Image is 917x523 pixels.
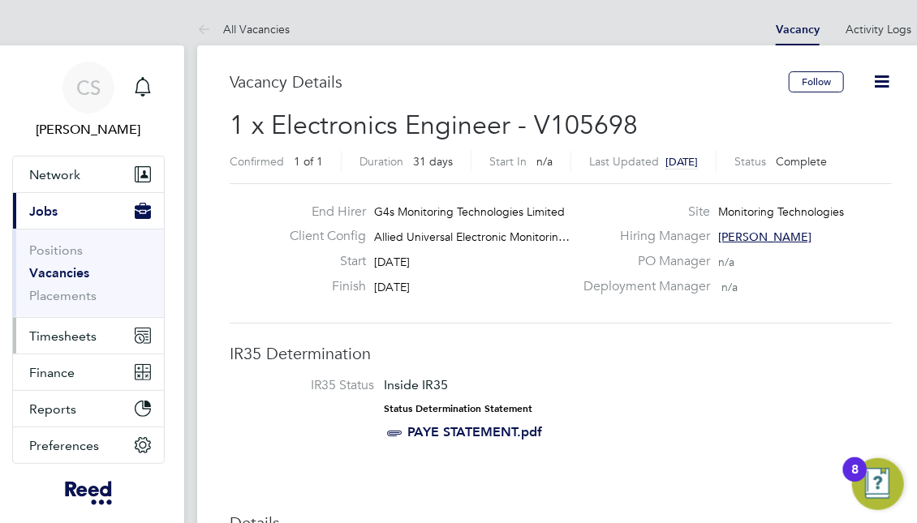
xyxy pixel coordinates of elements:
[29,438,99,453] span: Preferences
[375,204,566,219] span: G4s Monitoring Technologies Limited
[734,154,766,169] label: Status
[294,154,323,169] span: 1 of 1
[13,391,164,427] button: Reports
[384,377,448,392] span: Inside IR35
[776,154,827,169] span: Complete
[13,427,164,463] button: Preferences
[278,278,367,295] label: Finish
[29,167,80,182] span: Network
[230,109,638,141] span: 1 x Electronics Engineer - V105698
[407,424,542,439] a: PAYE STATEMENT.pdf
[722,280,738,294] span: n/a
[12,480,165,506] a: Go to home page
[789,71,844,92] button: Follow
[12,120,165,139] span: Clare Smith
[375,280,411,294] span: [DATE]
[13,354,164,390] button: Finance
[375,229,570,244] span: Allied Universal Electronic Monitorin…
[665,155,698,169] span: [DATE]
[278,228,367,245] label: Client Config
[413,154,453,169] span: 31 days
[719,204,845,219] span: Monitoring Technologies
[230,343,892,364] h3: IR35 Determination
[29,204,58,219] span: Jobs
[230,154,284,169] label: Confirmed
[278,204,367,221] label: End Hirer
[536,154,553,169] span: n/a
[197,22,290,36] a: All Vacancies
[719,255,735,269] span: n/a
[76,77,101,98] span: CS
[246,377,374,394] label: IR35 Status
[359,154,403,169] label: Duration
[29,401,76,417] span: Reports
[278,253,367,270] label: Start
[65,480,111,506] img: freesy-logo-retina.png
[851,469,859,491] div: 8
[575,253,711,270] label: PO Manager
[12,62,165,139] a: CS[PERSON_NAME]
[846,22,911,36] a: Activity Logs
[13,156,164,192] button: Network
[375,255,411,269] span: [DATE]
[589,154,659,169] label: Last Updated
[29,328,97,344] span: Timesheets
[13,229,164,317] div: Jobs
[13,318,164,354] button: Timesheets
[776,23,820,36] a: Vacancy
[575,278,711,295] label: Deployment Manager
[719,229,812,244] span: [PERSON_NAME]
[29,365,75,380] span: Finance
[29,265,89,281] a: Vacancies
[230,71,789,92] h3: Vacancy Details
[29,288,97,303] a: Placements
[575,228,711,245] label: Hiring Manager
[489,154,527,169] label: Start In
[13,193,164,229] button: Jobs
[29,242,83,258] a: Positions
[384,403,532,414] strong: Status Determination Statement
[852,458,904,510] button: Open Resource Center, 8 new notifications
[575,204,711,221] label: Site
